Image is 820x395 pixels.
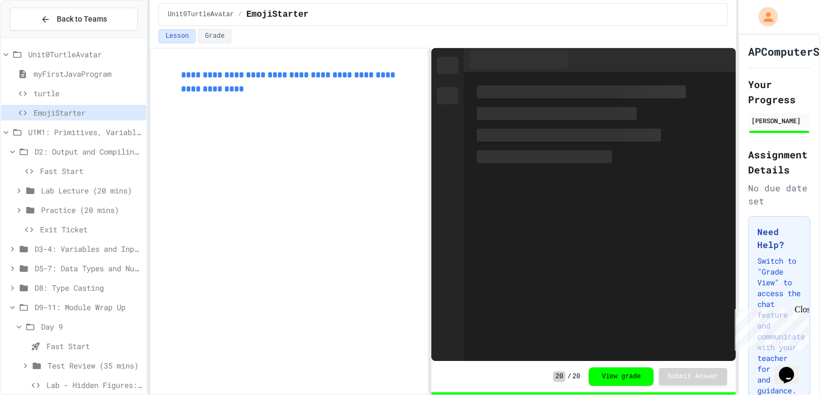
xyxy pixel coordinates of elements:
span: turtle [34,88,142,99]
span: Exit Ticket [40,224,142,235]
button: Back to Teams [10,8,138,31]
span: D3-4: Variables and Input [35,243,142,255]
iframe: chat widget [775,352,809,384]
span: EmojiStarter [246,8,309,21]
h2: Assignment Details [748,147,810,177]
span: Lab - Hidden Figures: Launch Weight Calculator [46,379,142,391]
div: No due date set [748,182,810,207]
span: / [238,10,242,19]
span: Lab Lecture (20 mins) [41,185,142,196]
span: Fast Start [40,165,142,177]
span: Practice (20 mins) [41,204,142,216]
span: Unit0TurtleAvatar [28,49,142,60]
span: Submit Answer [668,372,718,381]
span: Test Review (35 mins) [48,360,142,371]
button: Lesson [158,29,196,43]
span: D8: Type Casting [35,282,142,293]
div: [PERSON_NAME] [751,116,807,125]
span: D5-7: Data Types and Number Calculations [35,263,142,274]
span: D2: Output and Compiling Code [35,146,142,157]
button: Grade [198,29,231,43]
h3: Need Help? [757,225,801,251]
span: U1M1: Primitives, Variables, Basic I/O [28,126,142,138]
span: Back to Teams [57,14,107,25]
div: Chat with us now!Close [4,4,75,69]
span: Fast Start [46,340,142,352]
div: My Account [747,4,781,29]
span: 20 [553,371,565,382]
span: D9-11: Module Wrap Up [35,302,142,313]
span: / [568,372,571,381]
iframe: chat widget [730,305,809,351]
span: Day 9 [41,321,142,332]
button: View grade [589,367,654,386]
button: Submit Answer [659,368,727,385]
span: 20 [572,372,580,381]
span: myFirstJavaProgram [34,68,142,79]
h2: Your Progress [748,77,810,107]
span: EmojiStarter [34,107,142,118]
span: Unit0TurtleAvatar [168,10,234,19]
